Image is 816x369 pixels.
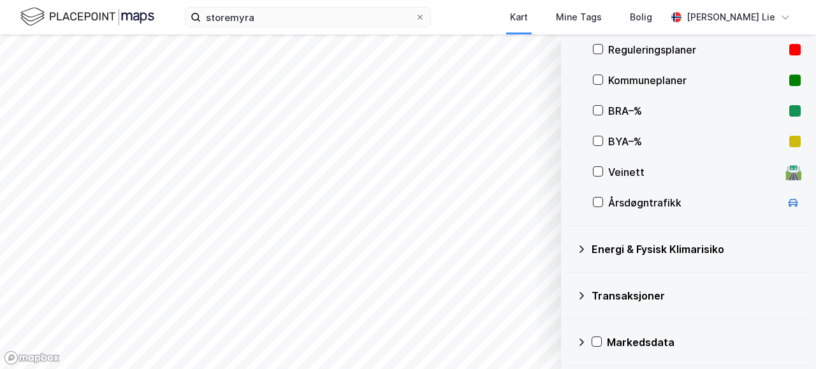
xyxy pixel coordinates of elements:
[4,351,60,365] a: Mapbox homepage
[20,6,154,28] img: logo.f888ab2527a4732fd821a326f86c7f29.svg
[752,308,816,369] div: Kontrollprogram for chat
[592,288,801,303] div: Transaksjoner
[608,134,784,149] div: BYA–%
[510,10,528,25] div: Kart
[556,10,602,25] div: Mine Tags
[201,8,415,27] input: Søk på adresse, matrikkel, gårdeiere, leietakere eller personer
[608,103,784,119] div: BRA–%
[630,10,652,25] div: Bolig
[752,308,816,369] iframe: Chat Widget
[785,164,802,180] div: 🛣️
[608,195,780,210] div: Årsdøgntrafikk
[608,164,780,180] div: Veinett
[608,73,784,88] div: Kommuneplaner
[592,242,801,257] div: Energi & Fysisk Klimarisiko
[687,10,775,25] div: [PERSON_NAME] Lie
[608,42,784,57] div: Reguleringsplaner
[607,335,801,350] div: Markedsdata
